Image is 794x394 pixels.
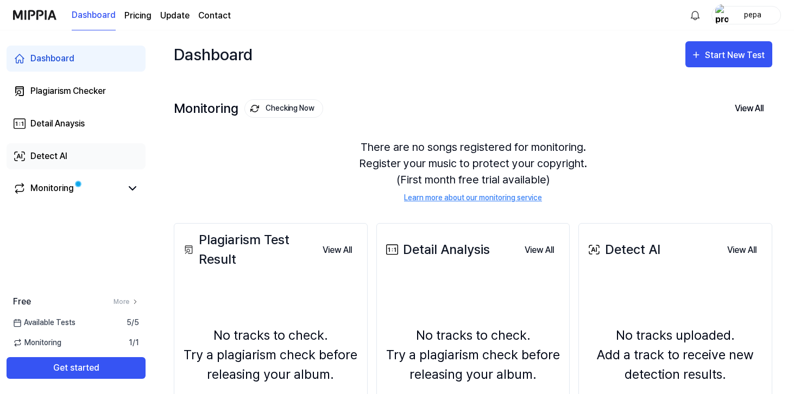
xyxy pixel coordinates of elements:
[404,192,542,204] a: Learn more about our monitoring service
[174,99,323,118] div: Monitoring
[250,104,259,113] img: monitoring Icon
[719,239,765,261] button: View All
[7,143,146,169] a: Detect AI
[7,46,146,72] a: Dashboard
[726,97,772,120] button: View All
[160,9,190,22] a: Update
[585,326,765,384] div: No tracks uploaded. Add a track to receive new detection results.
[30,150,67,163] div: Detect AI
[715,4,728,26] img: profile
[13,182,122,195] a: Monitoring
[198,9,231,22] a: Contact
[516,239,563,261] button: View All
[383,326,563,384] div: No tracks to check. Try a plagiarism check before releasing your album.
[181,230,314,269] div: Plagiarism Test Result
[124,9,152,22] a: Pricing
[30,117,85,130] div: Detail Anaysis
[314,239,361,261] button: View All
[13,295,31,308] span: Free
[585,240,660,259] div: Detect AI
[13,337,61,348] span: Monitoring
[30,52,74,65] div: Dashboard
[685,41,772,67] button: Start New Test
[711,6,781,24] button: profilepepa
[383,240,490,259] div: Detail Analysis
[7,357,146,379] button: Get started
[7,78,146,104] a: Plagiarism Checker
[7,111,146,137] a: Detail Anaysis
[129,337,139,348] span: 1 / 1
[181,326,361,384] div: No tracks to check. Try a plagiarism check before releasing your album.
[114,297,139,307] a: More
[732,9,774,21] div: pepa
[72,1,116,30] a: Dashboard
[30,85,106,98] div: Plagiarism Checker
[314,239,361,261] a: View All
[174,126,772,217] div: There are no songs registered for monitoring. Register your music to protect your copyright. (Fir...
[689,9,702,22] img: 알림
[13,317,75,328] span: Available Tests
[705,48,767,62] div: Start New Test
[174,41,253,67] div: Dashboard
[244,99,323,118] button: Checking Now
[516,239,563,261] a: View All
[719,239,765,261] a: View All
[127,317,139,328] span: 5 / 5
[30,182,74,195] div: Monitoring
